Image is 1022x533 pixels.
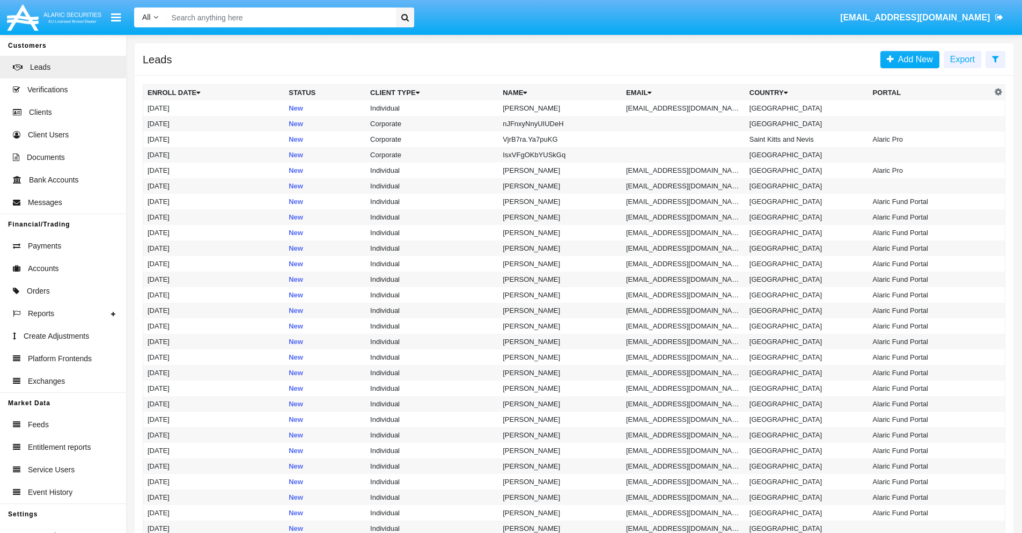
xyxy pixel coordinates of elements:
td: [DATE] [143,318,285,334]
td: [EMAIL_ADDRESS][DOMAIN_NAME] [622,194,745,209]
td: New [284,490,366,505]
span: Create Adjustments [24,331,89,342]
td: [DATE] [143,116,285,132]
span: Entitlement reports [28,442,91,453]
td: Individual [366,381,498,396]
td: [EMAIL_ADDRESS][DOMAIN_NAME] [622,100,745,116]
td: [PERSON_NAME] [498,272,622,287]
td: [DATE] [143,381,285,396]
td: [PERSON_NAME] [498,365,622,381]
span: Exchanges [28,376,65,387]
td: [DATE] [143,349,285,365]
span: Export [950,55,975,64]
td: [GEOGRAPHIC_DATA] [745,256,869,272]
td: Alaric Fund Portal [869,458,992,474]
td: Alaric Fund Portal [869,256,992,272]
td: New [284,412,366,427]
td: Individual [366,396,498,412]
td: Alaric Fund Portal [869,318,992,334]
td: Alaric Fund Portal [869,209,992,225]
td: [DATE] [143,412,285,427]
td: [GEOGRAPHIC_DATA] [745,443,869,458]
td: VjrB7ra.Ya7puKG [498,132,622,147]
td: Alaric Fund Portal [869,381,992,396]
td: [PERSON_NAME] [498,427,622,443]
td: New [284,443,366,458]
td: Alaric Fund Portal [869,490,992,505]
td: [DATE] [143,396,285,412]
td: [EMAIL_ADDRESS][DOMAIN_NAME] [622,365,745,381]
td: [GEOGRAPHIC_DATA] [745,147,869,163]
span: Service Users [28,464,75,476]
td: [EMAIL_ADDRESS][DOMAIN_NAME] [622,303,745,318]
td: [GEOGRAPHIC_DATA] [745,412,869,427]
td: Alaric Pro [869,163,992,178]
td: [DATE] [143,287,285,303]
td: [EMAIL_ADDRESS][DOMAIN_NAME] [622,272,745,287]
span: Feeds [28,419,49,430]
td: New [284,334,366,349]
span: Verifications [27,84,68,96]
td: [GEOGRAPHIC_DATA] [745,349,869,365]
span: Messages [28,197,62,208]
td: [PERSON_NAME] [498,209,622,225]
span: Bank Accounts [29,174,79,186]
td: Individual [366,194,498,209]
td: [PERSON_NAME] [498,334,622,349]
td: [EMAIL_ADDRESS][DOMAIN_NAME] [622,287,745,303]
td: [GEOGRAPHIC_DATA] [745,194,869,209]
td: [EMAIL_ADDRESS][DOMAIN_NAME] [622,225,745,240]
td: Individual [366,474,498,490]
td: [PERSON_NAME] [498,443,622,458]
td: New [284,427,366,443]
td: Individual [366,349,498,365]
td: IsxVFgOKbYUSkGq [498,147,622,163]
td: [PERSON_NAME] [498,396,622,412]
td: New [284,474,366,490]
td: [PERSON_NAME] [498,490,622,505]
td: [GEOGRAPHIC_DATA] [745,474,869,490]
span: Clients [29,107,52,118]
td: [PERSON_NAME] [498,505,622,521]
td: [DATE] [143,365,285,381]
td: [GEOGRAPHIC_DATA] [745,178,869,194]
td: Individual [366,365,498,381]
td: [DATE] [143,458,285,474]
td: Alaric Fund Portal [869,334,992,349]
th: Portal [869,85,992,101]
td: [GEOGRAPHIC_DATA] [745,318,869,334]
td: [GEOGRAPHIC_DATA] [745,116,869,132]
td: [GEOGRAPHIC_DATA] [745,240,869,256]
h5: Leads [143,55,172,64]
span: Platform Frontends [28,353,92,364]
td: Individual [366,334,498,349]
td: [EMAIL_ADDRESS][DOMAIN_NAME] [622,256,745,272]
td: [PERSON_NAME] [498,303,622,318]
td: New [284,132,366,147]
td: Alaric Fund Portal [869,412,992,427]
th: Country [745,85,869,101]
td: Individual [366,427,498,443]
span: Client Users [28,129,69,141]
th: Email [622,85,745,101]
td: Alaric Fund Portal [869,396,992,412]
td: New [284,381,366,396]
td: [PERSON_NAME] [498,458,622,474]
td: [DATE] [143,178,285,194]
td: Individual [366,412,498,427]
td: [PERSON_NAME] [498,225,622,240]
td: [PERSON_NAME] [498,100,622,116]
td: New [284,240,366,256]
td: New [284,147,366,163]
td: [GEOGRAPHIC_DATA] [745,100,869,116]
td: New [284,396,366,412]
td: [EMAIL_ADDRESS][DOMAIN_NAME] [622,381,745,396]
td: Individual [366,287,498,303]
td: Corporate [366,132,498,147]
span: Event History [28,487,72,498]
td: New [284,365,366,381]
td: [GEOGRAPHIC_DATA] [745,303,869,318]
td: New [284,116,366,132]
td: [PERSON_NAME] [498,163,622,178]
a: [EMAIL_ADDRESS][DOMAIN_NAME] [835,3,1009,33]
